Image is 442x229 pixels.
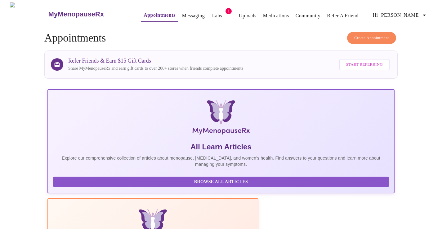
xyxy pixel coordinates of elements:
[261,10,292,22] button: Medications
[180,10,207,22] button: Messaging
[354,34,389,42] span: Create Appointment
[53,177,389,187] button: Browse All Articles
[182,11,205,20] a: Messaging
[236,10,259,22] button: Uploads
[212,11,222,20] a: Labs
[263,11,289,20] a: Medications
[68,65,243,72] p: Share MyMenopauseRx and earn gift cards to over 200+ stores when friends complete appointments
[370,9,431,21] button: Hi [PERSON_NAME]
[44,32,398,44] h4: Appointments
[225,8,232,14] span: 1
[338,56,391,73] a: Start Referring
[59,178,383,186] span: Browse All Articles
[327,11,359,20] a: Refer a Friend
[68,58,243,64] h3: Refer Friends & Earn $15 Gift Cards
[346,61,383,68] span: Start Referring
[324,10,361,22] button: Refer a Friend
[105,100,337,137] img: MyMenopauseRx Logo
[144,11,175,20] a: Appointments
[207,10,227,22] button: Labs
[53,179,391,184] a: Browse All Articles
[53,142,389,152] h5: All Learn Articles
[141,9,178,22] button: Appointments
[293,10,323,22] button: Community
[47,3,129,25] a: MyMenopauseRx
[296,11,321,20] a: Community
[48,10,104,18] h3: MyMenopauseRx
[373,11,428,20] span: Hi [PERSON_NAME]
[339,59,390,70] button: Start Referring
[239,11,257,20] a: Uploads
[10,2,47,26] img: MyMenopauseRx Logo
[53,155,389,167] p: Explore our comprehensive collection of articles about menopause, [MEDICAL_DATA], and women's hea...
[347,32,396,44] button: Create Appointment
